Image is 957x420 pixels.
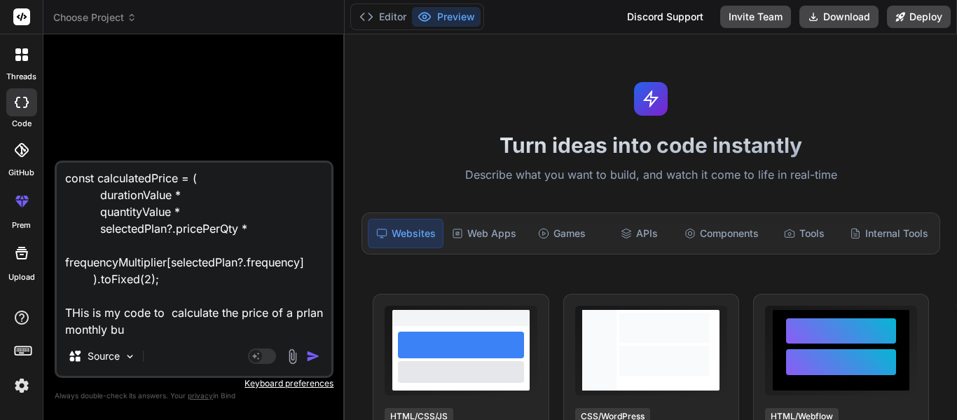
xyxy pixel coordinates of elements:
[57,163,331,337] textarea: const calculatedPrice = ( durationValue * quantityValue * selectedPlan?.pricePerQty * frequencyMu...
[12,118,32,130] label: code
[720,6,791,28] button: Invite Team
[55,378,333,389] p: Keyboard preferences
[602,219,676,248] div: APIs
[412,7,481,27] button: Preview
[619,6,712,28] div: Discord Support
[306,349,320,363] img: icon
[12,219,31,231] label: prem
[353,166,949,184] p: Describe what you want to build, and watch it come to life in real-time
[799,6,879,28] button: Download
[525,219,599,248] div: Games
[188,391,213,400] span: privacy
[354,7,412,27] button: Editor
[284,348,301,365] img: attachment
[353,133,949,158] h1: Turn ideas into code instantly
[53,11,137,25] span: Choose Project
[844,219,934,248] div: Internal Tools
[887,6,951,28] button: Deploy
[8,271,35,283] label: Upload
[767,219,841,248] div: Tools
[10,374,34,398] img: settings
[679,219,764,248] div: Components
[88,349,120,363] p: Source
[6,71,36,83] label: threads
[446,219,522,248] div: Web Apps
[55,389,333,402] p: Always double-check its answers. Your in Bind
[8,167,34,179] label: GitHub
[368,219,443,248] div: Websites
[124,351,136,363] img: Pick Models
